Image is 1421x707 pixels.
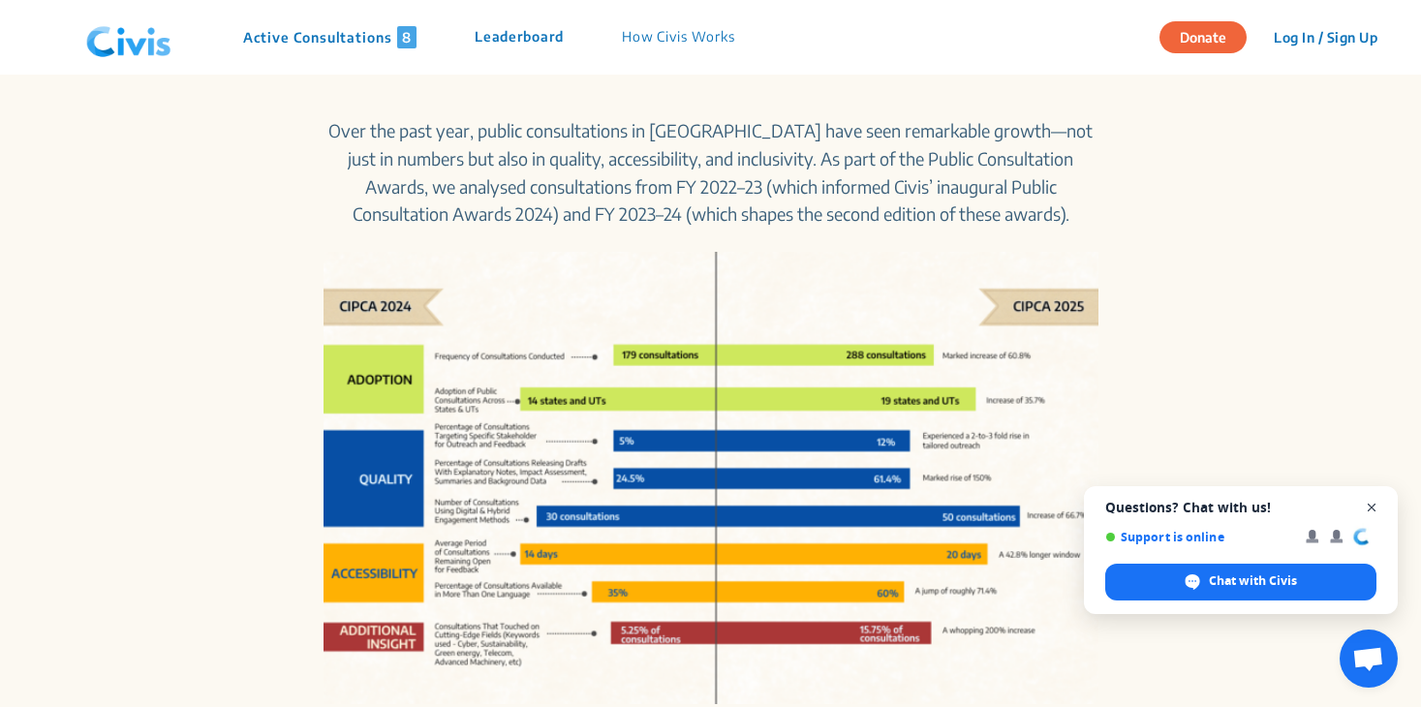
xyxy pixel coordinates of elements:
[475,26,564,48] p: Leaderboard
[397,26,417,48] span: 8
[1105,530,1292,544] span: Support is online
[324,117,1098,229] p: Over the past year, public consultations in [GEOGRAPHIC_DATA] have seen remarkable growth—not jus...
[1105,500,1376,515] span: Questions? Chat with us!
[243,26,417,48] p: Active Consultations
[1159,21,1247,53] button: Donate
[622,26,735,48] p: How Civis Works
[1340,630,1398,688] a: Open chat
[1209,572,1297,590] span: Chat with Civis
[1105,564,1376,600] span: Chat with Civis
[324,252,1098,704] img: Award Image
[78,9,179,67] img: navlogo.png
[1159,26,1261,46] a: Donate
[1261,22,1390,52] button: Log In / Sign Up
